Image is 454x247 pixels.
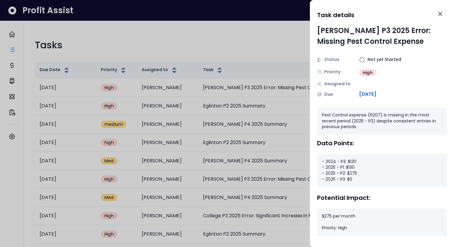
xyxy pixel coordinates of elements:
[317,140,447,147] div: Data Points:
[317,10,354,20] h1: Task details
[317,154,447,187] div: - 2024 - P3: $120 - 2025 - P1: $130 - 2025 - P2: $275 - 2025 - P3: $0
[317,57,322,62] img: Status
[317,194,447,201] div: Potential Impact:
[434,7,447,20] button: Close
[363,70,373,76] span: High
[368,56,401,63] span: Not yet Started
[317,107,447,135] div: Pest Control expense (6207) is missing in the most recent period (2025 - P3) despite consistent e...
[359,91,376,98] span: [DATE]
[324,91,333,98] span: Due
[359,57,365,63] img: Not yet Started
[317,25,447,47] div: [PERSON_NAME] P3 2025 Error: Missing Pest Control Expense
[317,209,447,236] div: $275 per month Priority: High
[324,69,340,75] span: Priority
[324,56,339,63] span: Status
[324,81,351,87] span: Assigned to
